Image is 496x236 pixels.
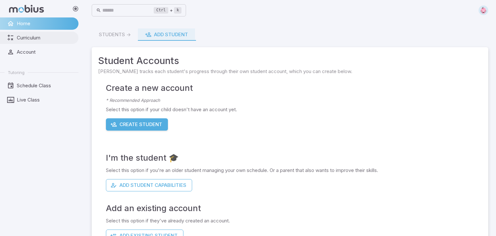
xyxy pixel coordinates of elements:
[154,6,181,14] div: +
[106,151,482,164] h4: I'm the student 🎓
[17,34,74,41] span: Curriculum
[98,68,482,75] span: [PERSON_NAME] tracks each student's progress through their own student account, which you can cre...
[479,5,488,15] img: hexagon.svg
[8,70,25,75] span: Tutoring
[106,179,192,191] button: Add Student Capabilities
[17,82,74,89] span: Schedule Class
[17,48,74,56] span: Account
[17,96,74,103] span: Live Class
[174,7,181,14] kbd: k
[106,167,482,174] p: Select this option if you're an older student managing your own schedule. Or a parent that also w...
[106,118,168,131] button: Create Student
[106,202,482,215] h4: Add an existing account
[106,97,482,103] p: * Recommended Approach
[98,54,482,68] span: Student Accounts
[145,31,188,38] div: Add Student
[106,217,482,224] p: Select this option if they've already created an account.
[106,106,482,113] p: Select this option if your child doesn't have an account yet.
[17,20,74,27] span: Home
[106,81,482,94] h4: Create a new account
[154,7,168,14] kbd: Ctrl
